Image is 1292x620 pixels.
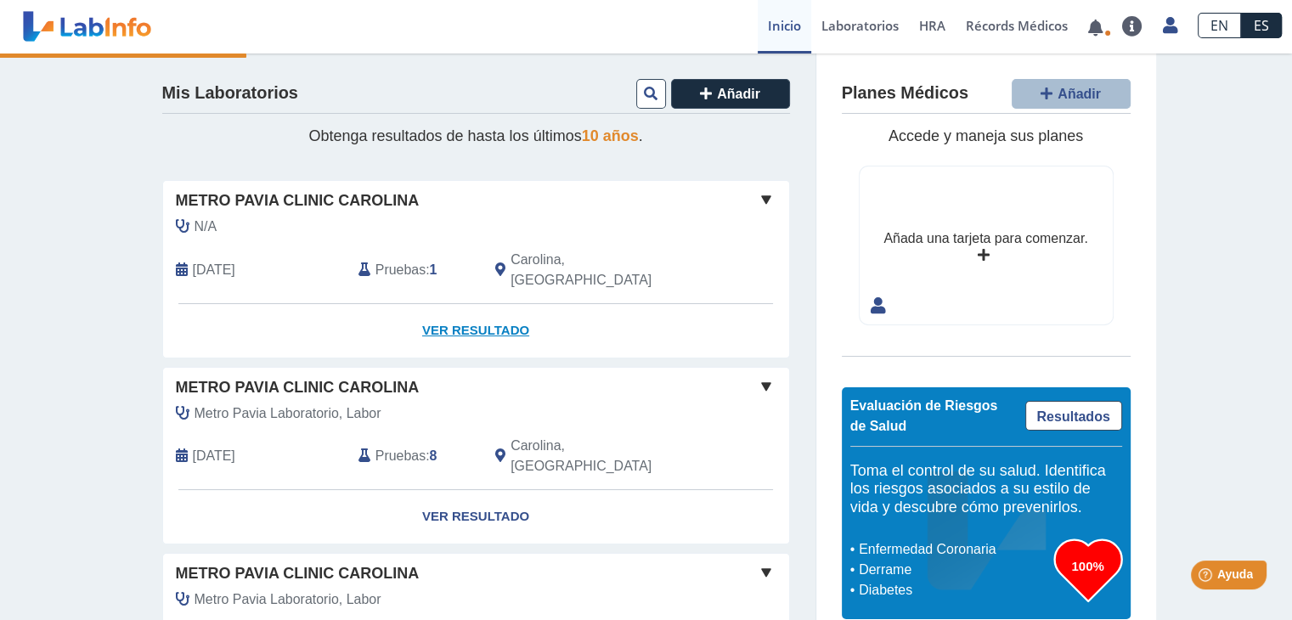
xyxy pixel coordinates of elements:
a: Ver Resultado [163,304,789,358]
li: Enfermedad Coronaria [855,539,1054,560]
a: EN [1198,13,1241,38]
span: 2025-08-16 [193,446,235,466]
a: ES [1241,13,1282,38]
span: Carolina, PR [511,436,698,476]
div: : [346,250,482,290]
span: Metro Pavia Clinic Carolina [176,562,420,585]
span: Pruebas [375,446,426,466]
a: Resultados [1025,401,1122,431]
span: Obtenga resultados de hasta los últimos . [308,127,642,144]
li: Derrame [855,560,1054,580]
span: Metro Pavia Laboratorio, Labor [195,403,381,424]
iframe: Help widget launcher [1141,554,1273,601]
b: 8 [430,448,437,463]
span: Añadir [1058,87,1101,101]
span: Accede y maneja sus planes [889,127,1083,144]
button: Añadir [1012,79,1131,109]
span: Añadir [717,87,760,101]
b: 1 [430,262,437,277]
h5: Toma el control de su salud. Identifica los riesgos asociados a su estilo de vida y descubre cómo... [850,462,1122,517]
span: 10 años [582,127,639,144]
span: N/A [195,217,217,237]
span: HRA [919,17,945,34]
span: Pruebas [375,260,426,280]
div: : [346,436,482,476]
span: Carolina, PR [511,250,698,290]
span: 2025-08-18 [193,260,235,280]
li: Diabetes [855,580,1054,600]
h4: Planes Médicos [842,83,968,104]
h3: 100% [1054,555,1122,577]
a: Ver Resultado [163,490,789,544]
div: Añada una tarjeta para comenzar. [883,228,1087,249]
h4: Mis Laboratorios [162,83,298,104]
span: Metro Pavia Clinic Carolina [176,376,420,399]
span: Metro Pavia Laboratorio, Labor [195,589,381,610]
span: Evaluación de Riesgos de Salud [850,398,998,433]
span: Metro Pavia Clinic Carolina [176,189,420,212]
button: Añadir [671,79,790,109]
